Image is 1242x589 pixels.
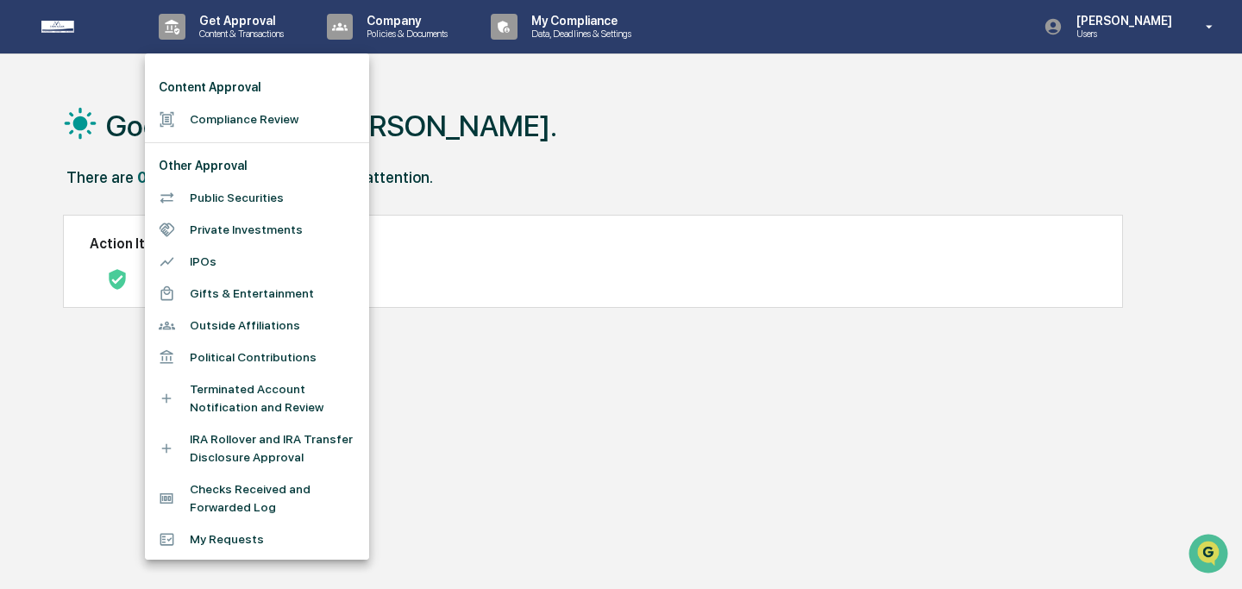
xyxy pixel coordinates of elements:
li: My Requests [145,523,369,555]
li: Gifts & Entertainment [145,278,369,310]
li: Private Investments [145,214,369,246]
li: Political Contributions [145,341,369,373]
div: We're available if you need us! [59,149,218,163]
li: Compliance Review [145,103,369,135]
li: Content Approval [145,72,369,103]
span: Preclearance [34,217,111,235]
li: Terminated Account Notification and Review [145,373,369,423]
div: 🔎 [17,252,31,266]
a: 🖐️Preclearance [10,210,118,241]
li: Other Approval [145,150,369,182]
li: IPOs [145,246,369,278]
img: 1746055101610-c473b297-6a78-478c-a979-82029cc54cd1 [17,132,48,163]
li: Public Securities [145,182,369,214]
iframe: Open customer support [1187,532,1233,579]
li: Checks Received and Forwarded Log [145,473,369,523]
span: Attestations [142,217,214,235]
li: IRA Rollover and IRA Transfer Disclosure Approval [145,423,369,473]
span: Data Lookup [34,250,109,267]
button: Start new chat [293,137,314,158]
span: Pylon [172,292,209,305]
div: 🖐️ [17,219,31,233]
a: 🔎Data Lookup [10,243,116,274]
p: How can we help? [17,36,314,64]
input: Clear [45,78,285,97]
li: Outside Affiliations [145,310,369,341]
div: Start new chat [59,132,283,149]
a: 🗄️Attestations [118,210,221,241]
div: 🗄️ [125,219,139,233]
a: Powered byPylon [122,291,209,305]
